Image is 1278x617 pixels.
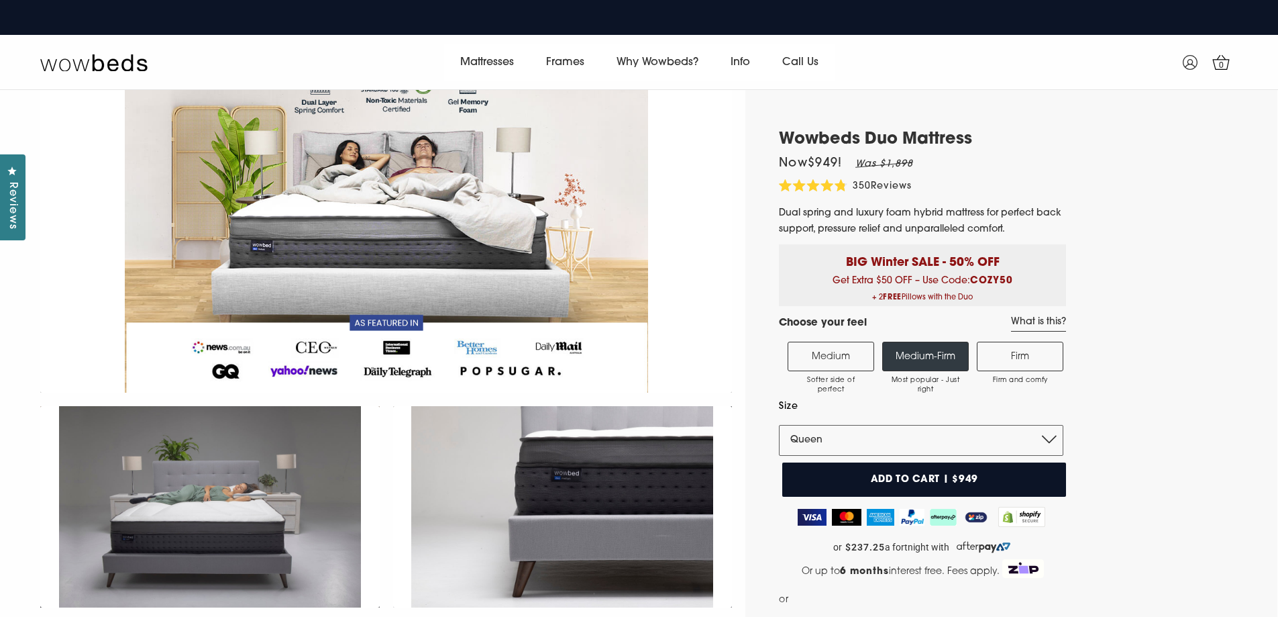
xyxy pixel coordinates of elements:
[984,376,1056,385] span: Firm and comfy
[779,179,912,195] div: 350Reviews
[792,591,1065,612] iframe: PayPal Message 1
[802,567,1000,577] span: Or up to interest free. Fees apply.
[998,507,1045,527] img: Shopify secure badge
[1215,59,1228,73] span: 0
[885,542,949,553] span: a fortnight with
[782,463,1066,497] button: Add to cart | $949
[779,208,1061,234] span: Dual spring and luxury foam hybrid mattress for perfect back support, pressure relief and unparal...
[779,158,842,170] span: Now $949 !
[1011,316,1066,332] a: What is this?
[845,542,885,553] strong: $237.25
[789,289,1056,306] span: + 2 Pillows with the Duo
[40,53,148,72] img: Wow Beds Logo
[714,44,766,81] a: Info
[3,182,21,230] span: Reviews
[833,542,842,553] span: or
[840,567,890,577] strong: 6 months
[855,159,913,169] em: Was $1,898
[789,276,1056,306] span: Get Extra $50 OFF – Use Code:
[766,44,835,81] a: Call Us
[883,294,902,301] b: FREE
[871,181,912,191] span: Reviews
[788,342,874,371] label: Medium
[1204,46,1238,79] a: 0
[1002,559,1044,578] img: Zip Logo
[779,316,867,332] h4: Choose your feel
[890,376,961,395] span: Most popular - Just right
[867,509,894,526] img: American Express Logo
[930,509,957,526] img: AfterPay Logo
[853,181,871,191] span: 350
[962,509,990,526] img: ZipPay Logo
[779,537,1066,557] a: or $237.25 a fortnight with
[789,244,1056,272] p: BIG Winter SALE - 50% OFF
[530,44,600,81] a: Frames
[779,130,1066,150] h1: Wowbeds Duo Mattress
[970,276,1013,286] b: COZY50
[977,342,1063,371] label: Firm
[779,398,1063,415] label: Size
[882,342,969,371] label: Medium-Firm
[779,591,789,608] span: or
[832,509,862,526] img: MasterCard Logo
[444,44,530,81] a: Mattresses
[600,44,714,81] a: Why Wowbeds?
[798,509,827,526] img: Visa Logo
[900,509,925,526] img: PayPal Logo
[795,376,867,395] span: Softer side of perfect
